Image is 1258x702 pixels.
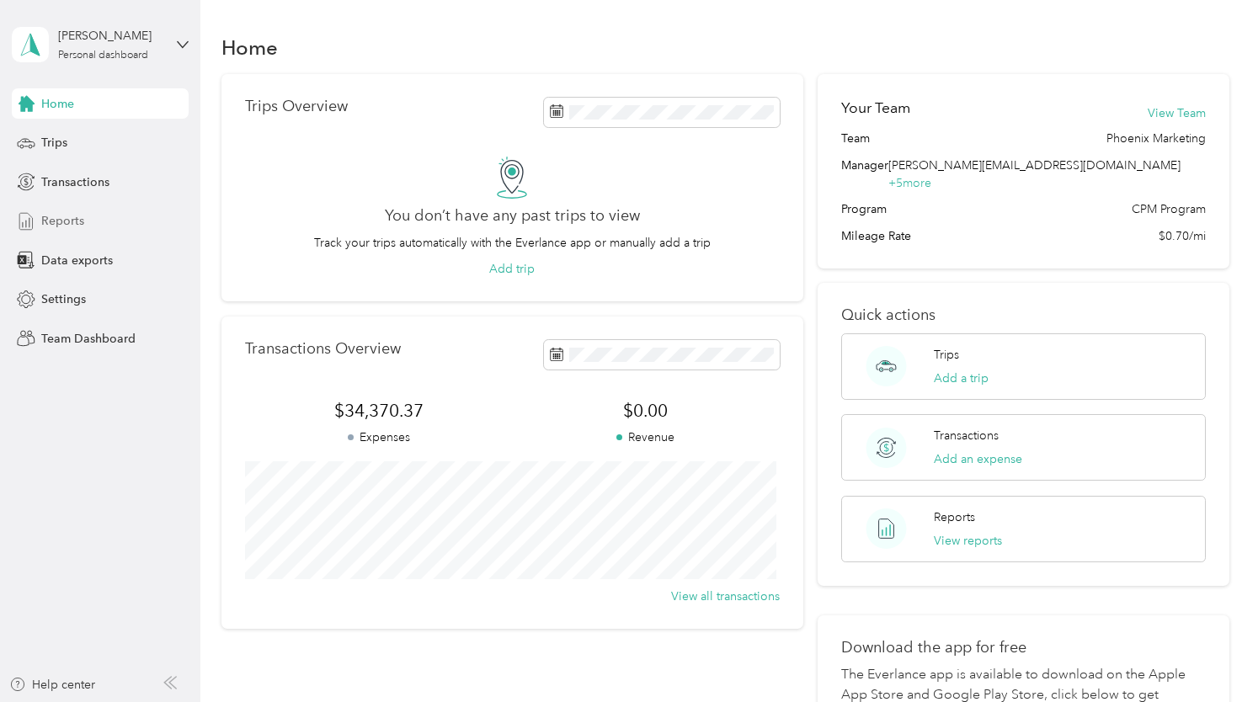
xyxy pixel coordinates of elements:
[671,588,780,605] button: View all transactions
[385,207,640,225] h2: You don’t have any past trips to view
[888,158,1181,173] span: [PERSON_NAME][EMAIL_ADDRESS][DOMAIN_NAME]
[41,95,74,113] span: Home
[1106,130,1206,147] span: Phoenix Marketing
[888,176,931,190] span: + 5 more
[841,130,870,147] span: Team
[41,252,113,269] span: Data exports
[841,306,1205,324] p: Quick actions
[41,173,109,191] span: Transactions
[934,532,1002,550] button: View reports
[9,676,95,694] button: Help center
[245,340,401,358] p: Transactions Overview
[221,39,278,56] h1: Home
[934,346,959,364] p: Trips
[841,157,888,192] span: Manager
[489,260,535,278] button: Add trip
[512,399,779,423] span: $0.00
[512,428,779,446] p: Revenue
[841,639,1205,657] p: Download the app for free
[934,370,989,387] button: Add a trip
[1148,104,1206,122] button: View Team
[314,234,711,252] p: Track your trips automatically with the Everlance app or manually add a trip
[1159,227,1206,245] span: $0.70/mi
[41,134,67,152] span: Trips
[1164,608,1258,702] iframe: Everlance-gr Chat Button Frame
[58,27,163,45] div: [PERSON_NAME]
[934,450,1022,468] button: Add an expense
[934,427,999,444] p: Transactions
[58,51,148,61] div: Personal dashboard
[245,399,512,423] span: $34,370.37
[841,200,887,218] span: Program
[841,98,910,119] h2: Your Team
[41,212,84,230] span: Reports
[41,290,86,308] span: Settings
[245,428,512,446] p: Expenses
[245,98,348,115] p: Trips Overview
[841,227,911,245] span: Mileage Rate
[934,508,975,526] p: Reports
[1132,200,1206,218] span: CPM Program
[41,330,136,348] span: Team Dashboard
